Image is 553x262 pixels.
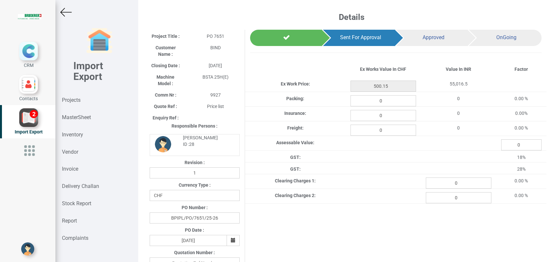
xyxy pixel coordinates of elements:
[189,142,194,147] strong: 28
[202,74,229,80] span: BSTA 25H(E)
[423,34,444,40] span: Approved
[210,45,221,50] span: BIND
[62,131,83,138] strong: Inventory
[174,249,215,256] label: Quotation Number :
[207,34,224,39] span: PO 7651
[179,182,211,188] label: Currency Type :
[207,104,224,109] span: Price list
[457,111,460,116] span: 0
[62,114,91,120] strong: MasterSheet
[185,159,205,166] label: Revision :
[62,218,77,224] strong: Report
[62,149,78,155] strong: Vendor
[210,92,221,98] span: 9927
[284,110,306,116] label: Insurance:
[287,125,304,131] label: Freight:
[150,74,181,87] label: Machine Model :
[154,103,177,110] label: Quote Ref :
[339,12,365,22] b: Details
[178,134,234,147] div: [PERSON_NAME] ID :
[515,66,528,72] label: Factor
[209,63,222,68] span: [DATE]
[515,125,528,131] span: 0.00 %
[515,96,528,101] span: 0.00 %
[515,111,528,116] span: 0.00%
[150,167,240,178] input: Revision
[517,155,526,160] span: 18%
[185,227,204,233] label: PO Date :
[73,60,103,82] b: Import Export
[150,44,181,57] label: Customer Name :
[24,63,34,68] span: CRM
[340,34,381,40] span: Sent For Approval
[275,192,316,199] label: Clearing Charges 2:
[155,136,171,152] img: DP
[62,235,88,241] strong: Complaints
[62,200,91,207] strong: Stock Report
[360,66,406,72] label: Ex Works Value In CHF
[457,125,460,131] span: 0
[517,166,526,172] span: 28%
[15,129,43,134] span: Import Export
[86,28,112,54] img: garage-closed.png
[19,96,38,101] span: Contacts
[281,81,310,87] label: Ex Work Price:
[62,166,78,172] strong: Invoice
[153,115,179,121] label: Enquiry Ref :
[62,97,81,103] strong: Projects
[496,34,516,40] span: OnGoing
[182,204,208,211] label: PO Number :
[152,33,180,39] label: Project Title :
[290,154,301,161] label: GST:
[290,166,301,172] label: GST:
[30,110,38,118] div: 2
[450,81,468,86] span: 55,016.5
[515,178,528,183] span: 0.00 %
[276,139,314,146] label: Assessable Value:
[150,212,240,223] input: PO Number
[275,177,316,184] label: Clearing Charges 1:
[446,66,471,72] label: Value In INR
[155,92,176,98] label: Comm Nr :
[286,95,304,102] label: Packing:
[62,183,99,189] strong: Delivery Challan
[457,96,460,101] span: 0
[515,193,528,198] span: 0.00 %
[151,62,180,69] label: Closing Date :
[172,123,217,129] label: Responsible Persons :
